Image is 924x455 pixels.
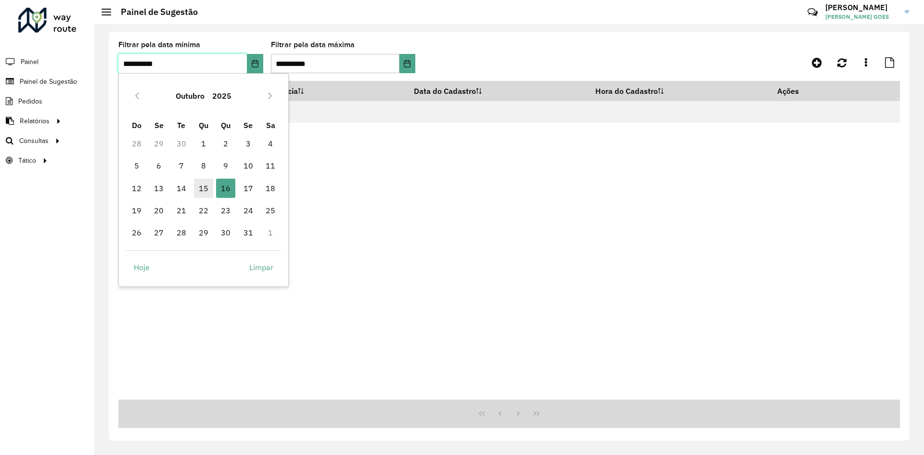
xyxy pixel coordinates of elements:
[172,179,191,198] span: 14
[216,179,235,198] span: 16
[126,132,148,155] td: 28
[19,136,49,146] span: Consultas
[148,155,170,177] td: 6
[192,132,215,155] td: 1
[127,179,146,198] span: 12
[271,39,355,51] label: Filtrar pela data máxima
[237,199,259,221] td: 24
[261,179,280,198] span: 18
[170,177,192,199] td: 14
[192,221,215,244] td: 29
[237,177,259,199] td: 17
[237,221,259,244] td: 31
[18,156,36,166] span: Tático
[118,101,900,123] td: Nenhum registro encontrado
[237,155,259,177] td: 10
[221,120,231,130] span: Qu
[194,201,213,220] span: 22
[261,134,280,153] span: 4
[192,199,215,221] td: 22
[825,3,898,12] h3: [PERSON_NAME]
[126,177,148,199] td: 12
[199,120,208,130] span: Qu
[237,132,259,155] td: 3
[149,179,168,198] span: 13
[127,156,146,175] span: 5
[148,199,170,221] td: 20
[215,155,237,177] td: 9
[215,177,237,199] td: 16
[825,13,898,21] span: [PERSON_NAME] GOES
[148,177,170,199] td: 13
[208,84,235,107] button: Choose Year
[770,81,828,101] th: Ações
[259,221,282,244] td: 1
[261,156,280,175] span: 11
[194,134,213,153] span: 1
[154,120,164,130] span: Se
[215,221,237,244] td: 30
[149,201,168,220] span: 20
[249,261,273,273] span: Limpar
[216,223,235,242] span: 30
[261,201,280,220] span: 25
[126,155,148,177] td: 5
[126,199,148,221] td: 19
[126,221,148,244] td: 26
[194,179,213,198] span: 15
[259,199,282,221] td: 25
[149,223,168,242] span: 27
[127,223,146,242] span: 26
[172,223,191,242] span: 28
[21,57,38,67] span: Painel
[192,155,215,177] td: 8
[239,179,258,198] span: 17
[239,134,258,153] span: 3
[408,81,589,101] th: Data do Cadastro
[132,120,141,130] span: Do
[149,156,168,175] span: 6
[239,156,258,175] span: 10
[215,132,237,155] td: 2
[111,7,198,17] h2: Painel de Sugestão
[239,223,258,242] span: 31
[244,120,253,130] span: Se
[194,223,213,242] span: 29
[177,120,185,130] span: Te
[216,134,235,153] span: 2
[148,132,170,155] td: 29
[172,201,191,220] span: 21
[399,54,415,73] button: Choose Date
[589,81,771,101] th: Hora do Cadastro
[118,39,200,51] label: Filtrar pela data mínima
[259,155,282,177] td: 11
[172,156,191,175] span: 7
[170,132,192,155] td: 30
[266,120,275,130] span: Sa
[194,156,213,175] span: 8
[20,116,50,126] span: Relatórios
[172,84,208,107] button: Choose Month
[18,96,42,106] span: Pedidos
[262,88,278,104] button: Next Month
[232,81,408,101] th: Data de Vigência
[170,199,192,221] td: 21
[247,54,263,73] button: Choose Date
[170,155,192,177] td: 7
[20,77,77,87] span: Painel de Sugestão
[134,261,150,273] span: Hoje
[259,177,282,199] td: 18
[216,156,235,175] span: 9
[239,201,258,220] span: 24
[216,201,235,220] span: 23
[126,258,158,277] button: Hoje
[170,221,192,244] td: 28
[241,258,282,277] button: Limpar
[802,2,823,23] a: Contato Rápido
[127,201,146,220] span: 19
[129,88,145,104] button: Previous Month
[148,221,170,244] td: 27
[259,132,282,155] td: 4
[215,199,237,221] td: 23
[192,177,215,199] td: 15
